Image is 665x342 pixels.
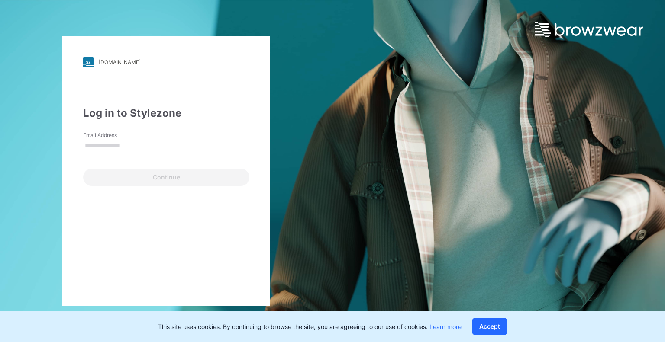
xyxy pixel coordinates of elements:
[83,57,94,67] img: stylezone-logo.562084cfcfab977791bfbf7441f1a819.svg
[158,322,462,331] p: This site uses cookies. By continuing to browse the site, you are agreeing to our use of cookies.
[83,57,249,67] a: [DOMAIN_NAME]
[472,318,507,335] button: Accept
[99,59,141,65] div: [DOMAIN_NAME]
[83,131,144,139] label: Email Address
[535,22,643,37] img: browzwear-logo.e42bd6dac1945053ebaf764b6aa21510.svg
[83,105,249,121] div: Log in to Stylezone
[429,323,462,330] a: Learn more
